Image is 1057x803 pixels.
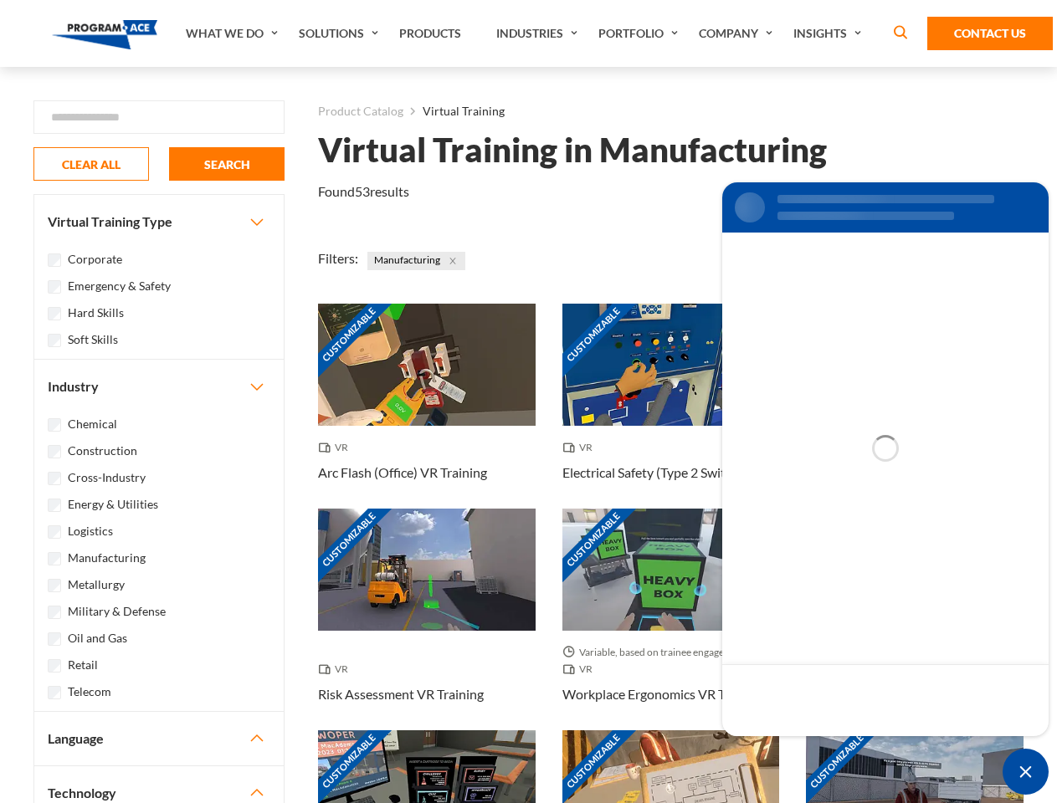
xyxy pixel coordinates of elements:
[68,656,98,674] label: Retail
[48,253,61,267] input: Corporate
[52,20,158,49] img: Program-Ace
[1003,749,1049,795] span: Minimize live chat window
[68,277,171,295] label: Emergency & Safety
[68,495,158,514] label: Energy & Utilities
[318,509,536,730] a: Customizable Thumbnail - Risk Assessment VR Training VR Risk Assessment VR Training
[562,684,765,704] h3: Workplace Ergonomics VR Training
[48,552,61,565] input: Manufacturing
[318,136,827,165] h1: Virtual Training in Manufacturing
[48,499,61,512] input: Energy & Utilities
[68,522,113,540] label: Logistics
[318,684,484,704] h3: Risk Assessment VR Training
[318,250,358,266] span: Filters:
[562,304,780,509] a: Customizable Thumbnail - Electrical Safety (Type 2 Switchgear) VR Training VR Electrical Safety (...
[318,100,403,122] a: Product Catalog
[33,147,149,181] button: CLEAR ALL
[48,525,61,539] input: Logistics
[48,280,61,294] input: Emergency & Safety
[1003,749,1049,795] div: Chat Widget
[48,632,61,646] input: Oil and Gas
[48,686,61,699] input: Telecom
[318,100,1024,122] nav: breadcrumb
[68,468,146,487] label: Cross-Industry
[562,644,780,661] span: Variable, based on trainee engagement with exercises.
[48,445,61,458] input: Construction
[48,606,61,619] input: Military & Defense
[68,575,125,594] label: Metallurgy
[562,463,780,483] h3: Electrical Safety (Type 2 Switchgear) VR Training
[68,549,146,567] label: Manufacturing
[48,334,61,347] input: Soft Skills
[34,195,284,248] button: Virtual Training Type
[68,683,111,701] label: Telecom
[68,629,127,647] label: Oil and Gas
[68,415,117,433] label: Chemical
[48,307,61,320] input: Hard Skills
[34,712,284,765] button: Language
[48,418,61,432] input: Chemical
[444,252,462,270] button: Close
[48,659,61,673] input: Retail
[318,661,355,678] span: VR
[355,183,370,199] em: 53
[562,509,780,730] a: Customizable Thumbnail - Workplace Ergonomics VR Training Variable, based on trainee engagement w...
[318,463,487,483] h3: Arc Flash (Office) VR Training
[68,304,124,322] label: Hard Skills
[318,304,536,509] a: Customizable Thumbnail - Arc Flash (Office) VR Training VR Arc Flash (Office) VR Training
[68,250,122,269] label: Corporate
[68,442,137,460] label: Construction
[68,330,118,349] label: Soft Skills
[318,439,355,456] span: VR
[48,472,61,485] input: Cross-Industry
[48,579,61,592] input: Metallurgy
[34,360,284,413] button: Industry
[562,661,599,678] span: VR
[318,182,409,202] p: Found results
[562,439,599,456] span: VR
[68,602,166,621] label: Military & Defense
[927,17,1053,50] a: Contact Us
[367,252,465,270] span: Manufacturing
[403,100,505,122] li: Virtual Training
[718,178,1053,740] iframe: SalesIQ Chat Window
